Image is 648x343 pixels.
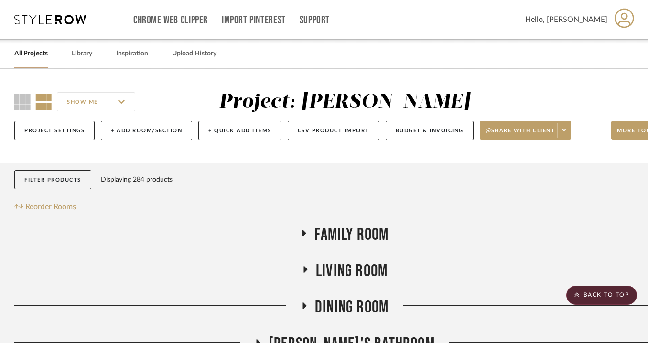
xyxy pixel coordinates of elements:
a: Support [300,16,330,24]
span: Share with client [486,127,555,141]
button: Reorder Rooms [14,201,76,213]
a: Chrome Web Clipper [133,16,208,24]
span: Hello, [PERSON_NAME] [525,14,607,25]
button: Project Settings [14,121,95,140]
button: Share with client [480,121,572,140]
a: Import Pinterest [222,16,286,24]
a: All Projects [14,47,48,60]
a: Upload History [172,47,216,60]
span: Family Room [314,225,389,245]
a: Library [72,47,92,60]
button: Filter Products [14,170,91,190]
scroll-to-top-button: BACK TO TOP [566,286,637,305]
button: + Add Room/Section [101,121,192,140]
div: Project: [PERSON_NAME] [219,92,470,112]
div: Displaying 284 products [101,170,173,189]
a: Inspiration [116,47,148,60]
button: + Quick Add Items [198,121,281,140]
span: Dining Room [315,297,389,318]
span: Reorder Rooms [25,201,76,213]
button: CSV Product Import [288,121,379,140]
span: Living Room [316,261,388,281]
button: Budget & Invoicing [386,121,474,140]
